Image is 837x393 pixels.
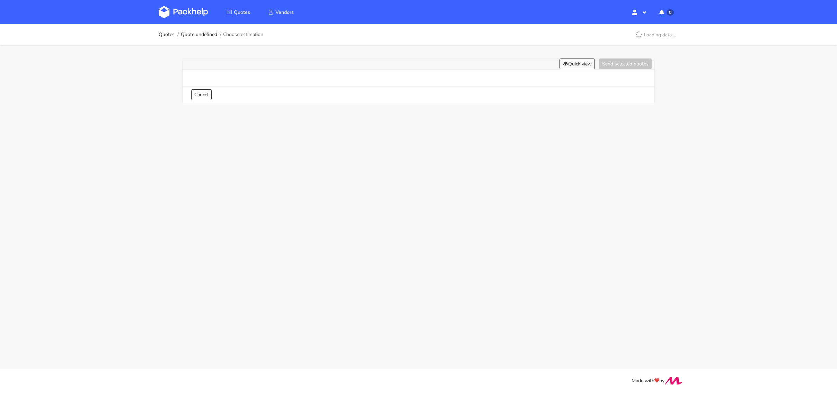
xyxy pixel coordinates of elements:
p: Loading data... [632,29,678,41]
div: Made with by [150,377,687,385]
span: Choose estimation [223,32,263,37]
nav: breadcrumb [159,28,263,42]
span: 0 [667,9,674,16]
a: Cancel [191,89,212,100]
span: Vendors [275,9,294,16]
a: Quotes [218,6,258,18]
a: Vendors [260,6,302,18]
img: Dashboard [159,6,208,18]
a: Quote undefined [181,32,217,37]
a: Quotes [159,32,175,37]
span: Quotes [234,9,250,16]
button: Send selected quotes [599,59,652,69]
button: Quick view [560,59,595,69]
img: Move Closer [664,377,682,385]
button: 0 [654,6,678,18]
